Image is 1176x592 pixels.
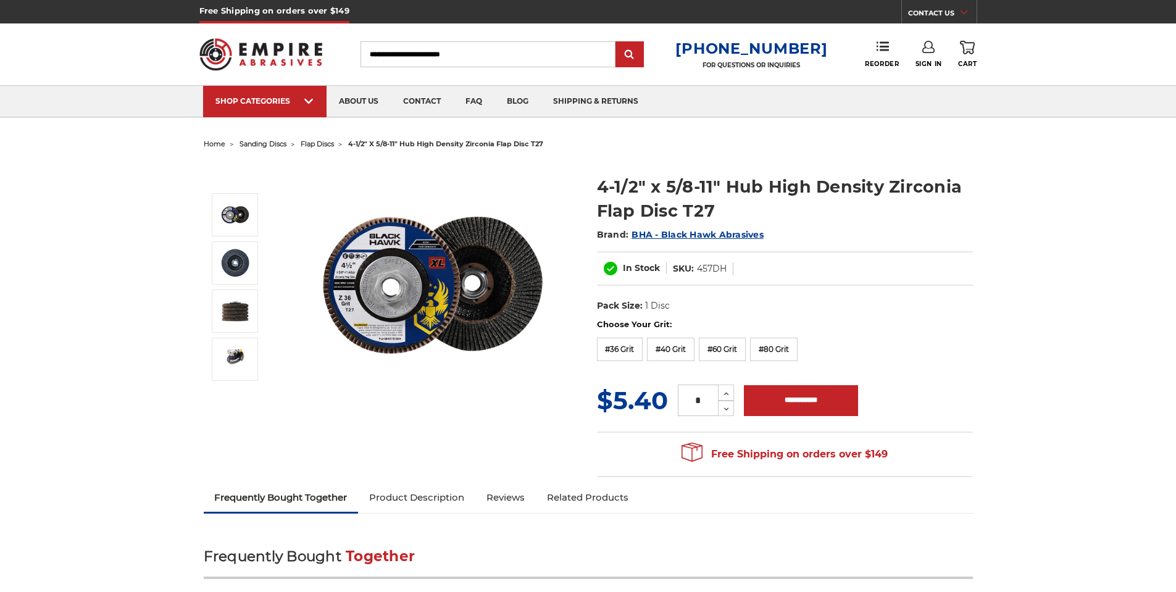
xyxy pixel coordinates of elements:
[865,60,899,68] span: Reorder
[697,262,727,275] dd: 457DH
[675,40,827,57] a: [PHONE_NUMBER]
[597,229,629,240] span: Brand:
[327,86,391,117] a: about us
[309,162,556,409] img: high density flap disc with screw hub
[632,229,764,240] a: BHA - Black Hawk Abrasives
[204,140,225,148] a: home
[475,484,536,511] a: Reviews
[597,175,973,223] h1: 4-1/2" x 5/8-11" Hub High Density Zirconia Flap Disc T27
[617,43,642,67] input: Submit
[597,299,643,312] dt: Pack Size:
[673,262,694,275] dt: SKU:
[220,248,251,278] img: 4-1/2" x 5/8-11" Hub High Density Zirconia Flap Disc T27
[348,140,543,148] span: 4-1/2" x 5/8-11" hub high density zirconia flap disc t27
[958,60,977,68] span: Cart
[597,319,973,331] label: Choose Your Grit:
[199,30,323,78] img: Empire Abrasives
[541,86,651,117] a: shipping & returns
[358,484,475,511] a: Product Description
[220,199,251,230] img: high density flap disc with screw hub
[453,86,494,117] a: faq
[346,548,415,565] span: Together
[908,6,977,23] a: CONTACT US
[645,299,670,312] dd: 1 Disc
[597,385,668,415] span: $5.40
[682,442,888,467] span: Free Shipping on orders over $149
[220,349,251,370] img: 4-1/2" x 5/8-11" Hub High Density Zirconia Flap Disc T27
[301,140,334,148] a: flap discs
[215,96,314,106] div: SHOP CATEGORIES
[536,484,640,511] a: Related Products
[240,140,286,148] a: sanding discs
[204,484,359,511] a: Frequently Bought Together
[220,296,251,327] img: 4-1/2" x 5/8-11" Hub High Density Zirconia Flap Disc T27
[494,86,541,117] a: blog
[204,548,341,565] span: Frequently Bought
[675,61,827,69] p: FOR QUESTIONS OR INQUIRIES
[958,41,977,68] a: Cart
[623,262,660,273] span: In Stock
[915,60,942,68] span: Sign In
[865,41,899,67] a: Reorder
[391,86,453,117] a: contact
